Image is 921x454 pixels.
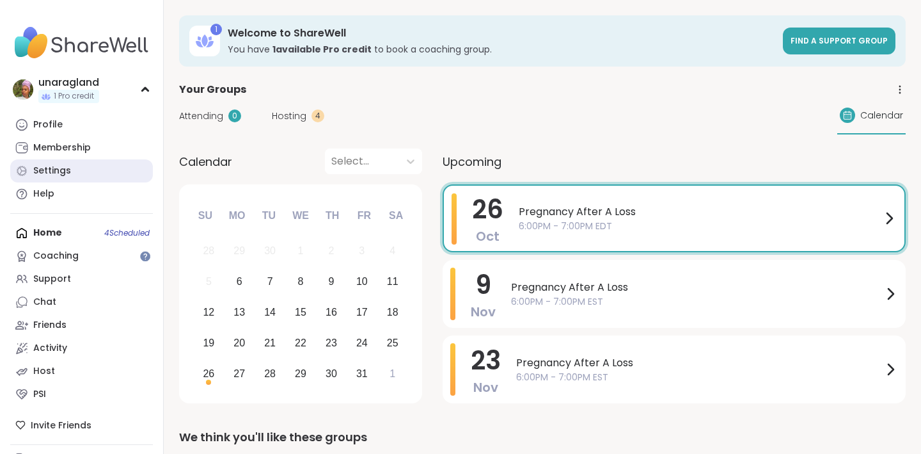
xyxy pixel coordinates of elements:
[33,296,56,309] div: Chat
[10,182,153,206] a: Help
[350,202,378,230] div: Fr
[10,136,153,159] a: Membership
[318,360,345,387] div: Choose Thursday, October 30th, 2025
[33,165,71,177] div: Settings
[10,268,153,291] a: Support
[272,43,372,56] b: 1 available Pro credit
[33,250,79,263] div: Coaching
[356,304,368,321] div: 17
[326,334,337,352] div: 23
[33,342,67,355] div: Activity
[328,242,334,259] div: 2
[203,334,214,352] div: 19
[348,299,375,327] div: Choose Friday, October 17th, 2025
[10,245,153,268] a: Coaching
[272,109,306,123] span: Hosting
[233,365,245,382] div: 27
[203,365,214,382] div: 26
[179,428,906,446] div: We think you'll like these groups
[390,365,395,382] div: 1
[179,82,246,97] span: Your Groups
[387,334,398,352] div: 25
[287,299,315,327] div: Choose Wednesday, October 15th, 2025
[33,388,46,401] div: PSI
[210,24,222,35] div: 1
[10,414,153,437] div: Invite Friends
[256,268,284,296] div: Choose Tuesday, October 7th, 2025
[311,109,324,122] div: 4
[356,334,368,352] div: 24
[783,28,895,54] a: Find a support group
[206,273,212,290] div: 5
[233,334,245,352] div: 20
[226,299,253,327] div: Choose Monday, October 13th, 2025
[226,238,253,265] div: Not available Monday, September 29th, 2025
[326,304,337,321] div: 16
[476,227,500,245] span: Oct
[256,299,284,327] div: Choose Tuesday, October 14th, 2025
[348,360,375,387] div: Choose Friday, October 31st, 2025
[228,109,241,122] div: 0
[140,251,150,261] iframe: Spotlight
[287,329,315,357] div: Choose Wednesday, October 22nd, 2025
[791,35,888,46] span: Find a support group
[379,299,406,327] div: Choose Saturday, October 18th, 2025
[379,268,406,296] div: Choose Saturday, October 11th, 2025
[318,238,345,265] div: Not available Thursday, October 2nd, 2025
[516,371,883,384] span: 6:00PM - 7:00PM EST
[473,378,498,396] span: Nov
[359,242,365,259] div: 3
[203,242,214,259] div: 28
[379,238,406,265] div: Not available Saturday, October 4th, 2025
[860,109,903,122] span: Calendar
[298,273,304,290] div: 8
[13,79,33,100] img: unaragland
[10,291,153,314] a: Chat
[443,153,501,170] span: Upcoming
[226,268,253,296] div: Choose Monday, October 6th, 2025
[348,238,375,265] div: Not available Friday, October 3rd, 2025
[387,304,398,321] div: 18
[471,303,496,321] span: Nov
[319,202,347,230] div: Th
[519,220,881,233] span: 6:00PM - 7:00PM EDT
[223,202,251,230] div: Mo
[226,329,253,357] div: Choose Monday, October 20th, 2025
[511,280,883,295] span: Pregnancy After A Loss
[264,365,276,382] div: 28
[256,238,284,265] div: Not available Tuesday, September 30th, 2025
[267,273,273,290] div: 7
[33,365,55,378] div: Host
[10,360,153,383] a: Host
[264,242,276,259] div: 30
[179,153,232,170] span: Calendar
[264,304,276,321] div: 14
[256,329,284,357] div: Choose Tuesday, October 21st, 2025
[475,267,491,303] span: 9
[318,299,345,327] div: Choose Thursday, October 16th, 2025
[195,360,223,387] div: Choose Sunday, October 26th, 2025
[379,360,406,387] div: Choose Saturday, November 1st, 2025
[10,20,153,65] img: ShareWell Nav Logo
[233,242,245,259] div: 29
[33,188,54,200] div: Help
[348,329,375,357] div: Choose Friday, October 24th, 2025
[287,360,315,387] div: Choose Wednesday, October 29th, 2025
[387,273,398,290] div: 11
[471,343,501,378] span: 23
[179,109,223,123] span: Attending
[264,334,276,352] div: 21
[472,191,503,227] span: 26
[33,142,91,154] div: Membership
[10,314,153,337] a: Friends
[287,238,315,265] div: Not available Wednesday, October 1st, 2025
[295,334,306,352] div: 22
[203,304,214,321] div: 12
[348,268,375,296] div: Choose Friday, October 10th, 2025
[256,360,284,387] div: Choose Tuesday, October 28th, 2025
[318,329,345,357] div: Choose Thursday, October 23rd, 2025
[38,76,99,90] div: unaragland
[255,202,283,230] div: Tu
[516,355,883,371] span: Pregnancy After A Loss
[295,304,306,321] div: 15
